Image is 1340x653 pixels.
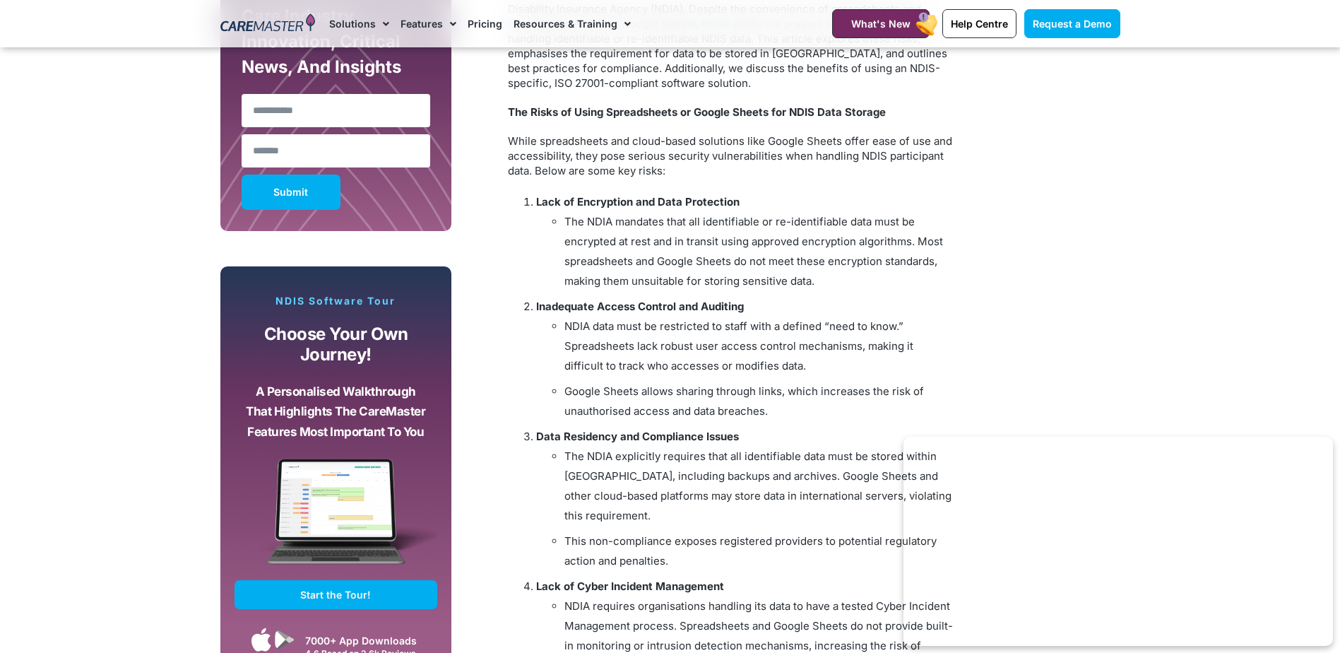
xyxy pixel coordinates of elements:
[235,295,438,307] p: NDIS Software Tour
[536,300,744,313] strong: Inadequate Access Control and Auditing
[536,430,739,443] strong: Data Residency and Compliance Issues
[832,9,930,38] a: What's New
[851,18,911,30] span: What's New
[903,437,1333,646] iframe: Popup CTA
[508,105,886,119] strong: The Risks of Using Spreadsheets or Google Sheets for NDIS Data Storage
[536,580,724,593] strong: Lack of Cyber Incident Management
[235,580,438,609] a: Start the Tour!
[300,589,371,601] span: Start the Tour!
[942,9,1016,38] a: Help Centre
[564,212,953,291] li: The NDIA mandates that all identifiable or re-identifiable data must be encrypted at rest and in ...
[235,459,438,580] img: CareMaster Software Mockup on Screen
[220,13,316,35] img: CareMaster Logo
[305,633,430,648] div: 7000+ App Downloads
[275,629,295,650] img: Google Play App Icon
[245,382,427,442] p: A personalised walkthrough that highlights the CareMaster features most important to you
[273,189,308,196] span: Submit
[1033,18,1112,30] span: Request a Demo
[508,134,953,178] p: While spreadsheets and cloud-based solutions like Google Sheets offer ease of use and accessibili...
[951,18,1008,30] span: Help Centre
[1024,9,1120,38] a: Request a Demo
[564,317,953,376] li: NDIA data must be restricted to staff with a defined “need to know.” Spreadsheets lack robust use...
[564,447,953,526] li: The NDIA explicitly requires that all identifiable data must be stored within [GEOGRAPHIC_DATA], ...
[251,628,271,652] img: Apple App Store Icon
[242,175,340,210] button: Submit
[245,324,427,365] p: Choose your own journey!
[564,382,953,421] li: Google Sheets allows sharing through links, which increases the risk of unauthorised access and d...
[536,195,740,208] strong: Lack of Encryption and Data Protection
[564,531,953,571] li: This non-compliance exposes registered providers to potential regulatory action and penalties.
